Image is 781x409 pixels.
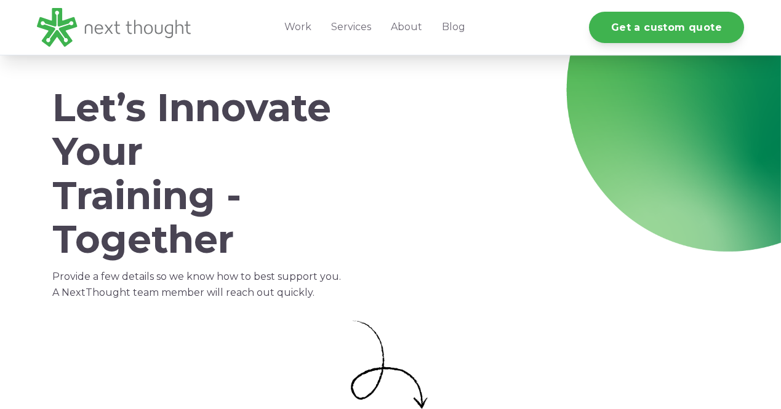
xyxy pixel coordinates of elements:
[37,8,191,47] img: LG - NextThought Logo
[52,271,341,282] span: Provide a few details so we know how to best support you.
[351,320,428,409] img: Small curly arrow
[589,12,744,43] a: Get a custom quote
[52,287,314,298] span: A NextThought team member will reach out quickly.
[52,84,331,263] span: Let’s Innovate Your Training - Together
